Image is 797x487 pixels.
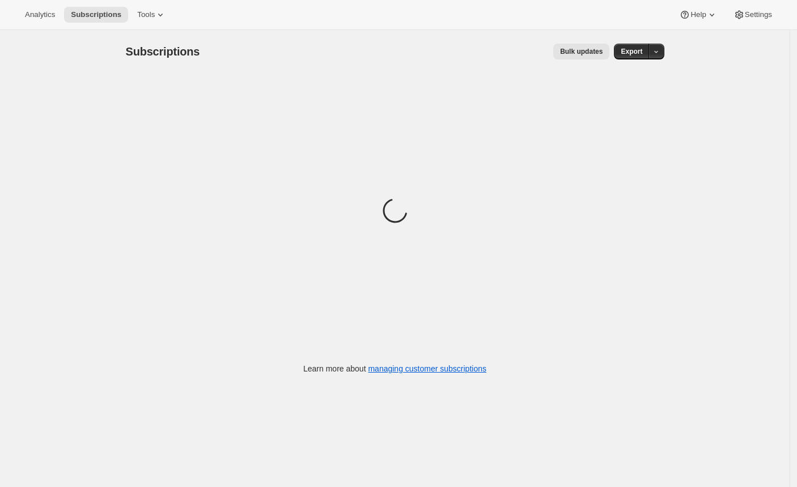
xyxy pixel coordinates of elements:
span: Bulk updates [560,47,603,56]
button: Subscriptions [64,7,128,23]
span: Analytics [25,10,55,19]
button: Analytics [18,7,62,23]
span: Tools [137,10,155,19]
span: Help [690,10,706,19]
p: Learn more about [303,363,486,374]
button: Export [614,44,649,59]
button: Bulk updates [553,44,609,59]
button: Help [672,7,724,23]
a: managing customer subscriptions [368,364,486,373]
button: Tools [130,7,173,23]
span: Subscriptions [71,10,121,19]
span: Subscriptions [126,45,200,58]
button: Settings [727,7,779,23]
span: Settings [745,10,772,19]
span: Export [621,47,642,56]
